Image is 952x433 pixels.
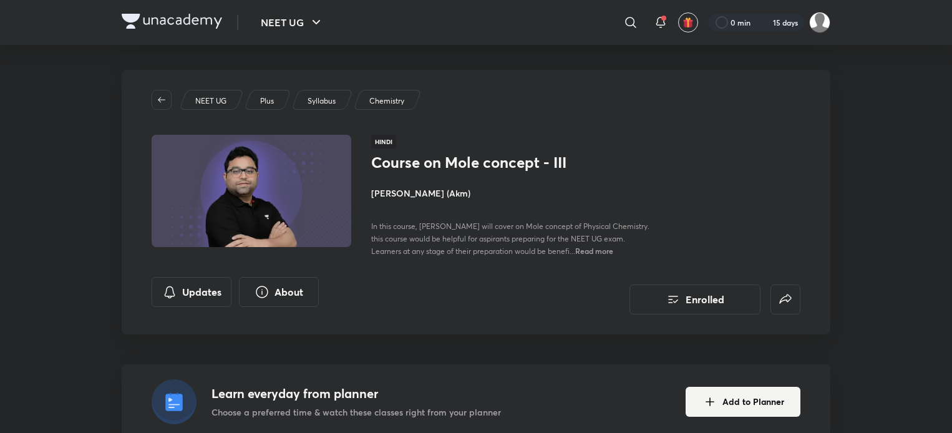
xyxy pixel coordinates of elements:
[809,12,830,33] img: surabhi
[122,14,222,32] a: Company Logo
[371,187,651,200] h4: [PERSON_NAME] (Akm)
[258,95,276,107] a: Plus
[682,17,694,28] img: avatar
[371,135,396,148] span: Hindi
[211,406,501,419] p: Choose a preferred time & watch these classes right from your planner
[369,95,404,107] p: Chemistry
[260,95,274,107] p: Plus
[306,95,338,107] a: Syllabus
[758,16,770,29] img: streak
[371,153,575,172] h1: Course on Mole concept - III
[371,221,649,256] span: In this course, [PERSON_NAME] will cover on Mole concept of Physical Chemistry. this course would...
[367,95,407,107] a: Chemistry
[575,246,613,256] span: Read more
[195,95,226,107] p: NEET UG
[239,277,319,307] button: About
[770,285,800,314] button: false
[686,387,800,417] button: Add to Planner
[193,95,229,107] a: NEET UG
[122,14,222,29] img: Company Logo
[629,285,760,314] button: Enrolled
[211,384,501,403] h4: Learn everyday from planner
[678,12,698,32] button: avatar
[308,95,336,107] p: Syllabus
[253,10,331,35] button: NEET UG
[152,277,231,307] button: Updates
[150,134,353,248] img: Thumbnail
